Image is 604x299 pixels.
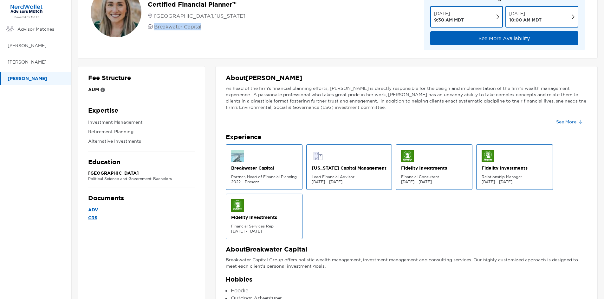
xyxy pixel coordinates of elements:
p: Fidelity Investments [482,165,548,171]
p: Hobbies [226,276,587,283]
button: [DATE] 9:30 AM MDT [430,6,503,28]
button: See More Availability [430,31,578,45]
img: firm logo [482,150,494,162]
p: [DATE] [509,10,542,17]
img: firm logo [231,199,244,212]
p: Political Science and Government - Bachelors [88,176,195,181]
p: [PERSON_NAME] [8,42,65,50]
button: [DATE] 10:00 AM MDT [505,6,578,28]
p: Retirement Planning [88,128,195,136]
p: Breakwater Capital Group offers holistic wealth management, investment management and consulting ... [226,257,587,269]
p: Fidelity Investments [231,214,297,221]
p: 2022 - Present [231,179,297,184]
p: About Breakwater Capital [226,246,587,253]
li: Foodie [231,287,587,294]
p: Education [88,158,195,166]
p: Investment Management [88,118,195,126]
p: Fidelity Investments [401,165,467,171]
p: Relationship Manager [482,174,548,179]
img: firm logo [312,150,324,162]
img: firm logo [231,150,244,162]
p: Expertise [88,107,195,115]
div: As head of the firm’s financial planning efforts, [PERSON_NAME] is directly responsible for the d... [226,85,587,117]
img: Zoe Financial [8,4,45,19]
p: Breakwater Capital [231,165,297,171]
p: [PERSON_NAME] [8,75,65,83]
p: [DATE] - [DATE] [482,179,548,184]
p: [GEOGRAPHIC_DATA] , [US_STATE] [154,12,245,20]
a: CRS [88,214,195,222]
p: [DATE] - [DATE] [231,229,297,234]
p: [DATE] - [DATE] [401,179,467,184]
p: Lead Financial Advisor [312,174,386,179]
p: Fee Structure [88,74,195,82]
p: Financial Consultant [401,174,467,179]
p: Breakwater Capital [154,23,201,30]
p: 10:00 AM MDT [509,17,542,23]
p: Alternative Investments [88,137,195,145]
p: Experience [226,133,587,141]
p: Financial Services Rep [231,224,297,229]
p: Certified Financial Planner™ [148,1,248,8]
p: AUM [88,86,99,94]
img: firm logo [401,150,414,162]
p: [US_STATE] Capital Management [312,165,386,171]
p: 9:30 AM MDT [434,17,464,23]
p: [PERSON_NAME] [8,58,65,66]
p: Advisor Matches [17,25,65,33]
p: [DATE] [434,10,464,17]
p: [DATE] - [DATE] [312,179,386,184]
a: ADV [88,206,195,214]
button: See More [551,117,587,127]
p: Partner, Head of Financial Planning [231,174,297,179]
p: [GEOGRAPHIC_DATA] [88,170,195,176]
p: About [PERSON_NAME] [226,74,587,82]
p: Documents [88,194,195,202]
